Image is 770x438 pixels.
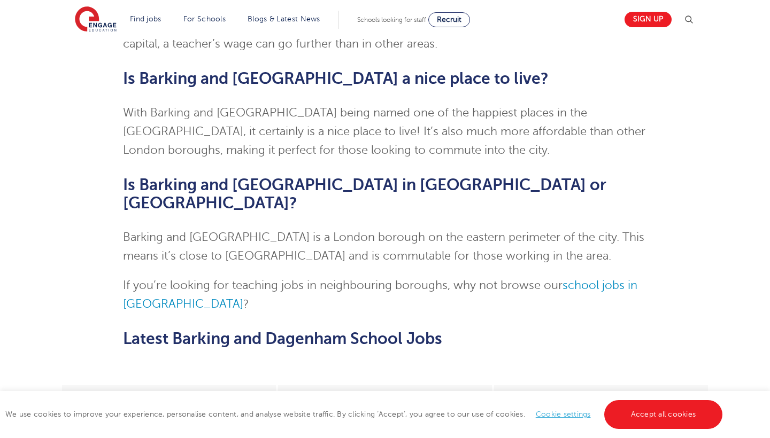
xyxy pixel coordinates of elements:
span: Schools looking for staff [357,16,426,24]
a: Blogs & Latest News [248,15,320,23]
a: Find jobs [130,15,161,23]
b: Is Barking and [GEOGRAPHIC_DATA] in [GEOGRAPHIC_DATA] or [GEOGRAPHIC_DATA]? [123,176,606,212]
a: school jobs in [GEOGRAPHIC_DATA] [123,279,637,310]
span: If you’re looking for teaching jobs in neighbouring boroughs, why not browse our ? [123,279,637,310]
h2: Latest Barking and Dagenham School Jobs [123,330,648,348]
span: With Barking and [GEOGRAPHIC_DATA] being named one of the happiest places in the [GEOGRAPHIC_DATA... [123,106,645,157]
span: We use cookies to improve your experience, personalise content, and analyse website traffic. By c... [5,410,725,418]
a: Cookie settings [536,410,591,418]
span: Recruit [437,15,461,24]
a: Recruit [428,12,470,27]
img: Engage Education [75,6,117,33]
a: Sign up [625,12,672,27]
a: Accept all cookies [604,400,723,429]
b: Is Barking and [GEOGRAPHIC_DATA] a nice place to live? [123,69,549,88]
span: Barking and [GEOGRAPHIC_DATA] is a London borough on the eastern perimeter of the city. This mean... [123,231,644,262]
a: For Schools [183,15,226,23]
